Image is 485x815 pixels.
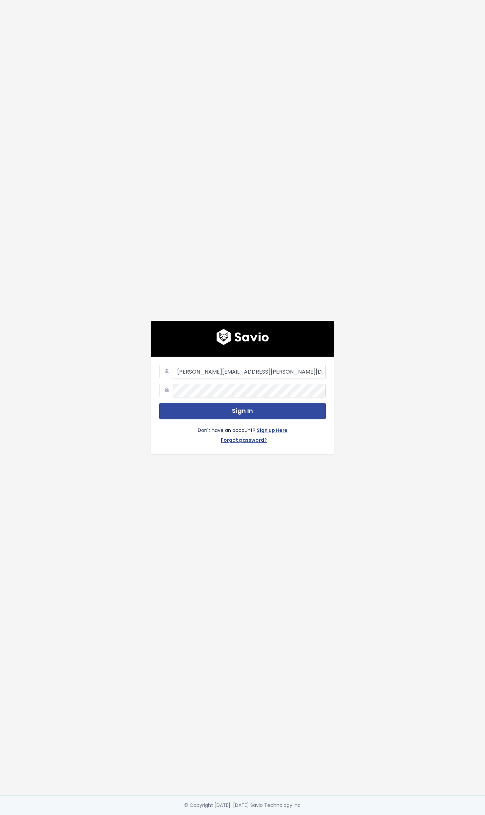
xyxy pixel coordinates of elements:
input: Your Work Email Address [173,365,326,378]
button: Sign In [159,403,326,419]
div: Don't have an account? [159,419,326,446]
keeper-lock: Open Keeper Popup [314,367,322,376]
div: © Copyright [DATE]-[DATE] Savio Technology Inc [184,801,301,810]
a: Forgot password? [221,436,267,446]
a: Sign up Here [257,426,288,436]
img: logo600x187.a314fd40982d.png [216,329,269,345]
